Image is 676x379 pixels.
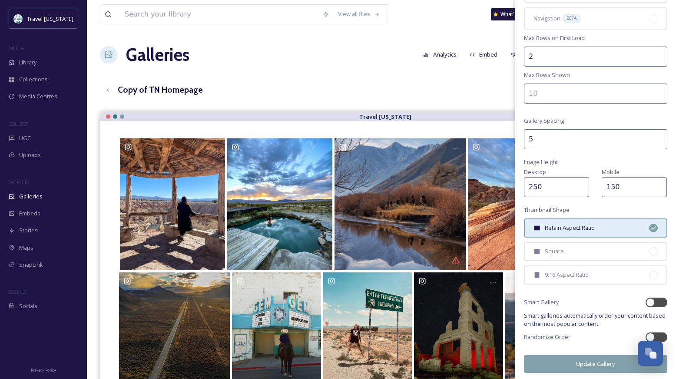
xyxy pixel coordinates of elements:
[226,138,333,270] a: …Solo travel isn’t just about the places you visit; it’s about the person you become along the wa...
[19,134,31,142] span: UGC
[465,46,502,63] button: Embed
[524,84,667,104] input: 10
[27,15,73,23] span: Travel [US_STATE]
[14,14,23,23] img: download.jpeg
[9,288,26,295] span: SOCIALS
[545,247,564,255] span: Square
[467,138,644,270] a: Exploring the Valley of Fire at 5am. Bucket list item ✅ I highly recommend going on vacation with...
[524,355,667,373] button: Update Gallery
[334,6,384,23] a: View all files
[333,138,467,270] a: Wrangling. #cowboy #nevada #rancher #renotahoe
[19,261,43,269] span: SnapLink
[534,14,560,23] span: Navigation
[19,192,43,201] span: Galleries
[419,46,465,63] a: Analytics
[524,298,559,306] span: Smart Gallery
[31,364,56,375] a: Privacy Policy
[359,113,411,121] strong: Travel [US_STATE]
[9,179,29,185] span: WIDGETS
[524,333,570,341] span: Randomize Order
[491,8,534,20] a: What's New
[524,177,589,197] input: 250
[19,244,33,252] span: Maps
[120,5,318,24] input: Search your library
[545,224,595,232] span: Retain Aspect Ratio
[19,302,37,310] span: Socials
[524,34,585,42] span: Max Rows on First Load
[118,84,203,96] h3: Copy of TN Homepage
[19,92,57,101] span: Media Centres
[524,312,667,328] span: Smart galleries automatically order your content based on the most popular content.
[119,138,226,270] a: Some journeys just stick with you and every time you think of them it fills your soul. Here’s to ...
[419,46,461,63] button: Analytics
[567,15,577,21] span: BETA
[19,151,41,159] span: Uploads
[31,367,56,373] span: Privacy Policy
[524,129,667,149] input: 2
[126,42,189,68] a: Galleries
[524,158,558,166] span: Image Height
[524,168,546,176] span: Desktop
[524,206,570,214] span: Thumbnail Shape
[19,75,48,84] span: Collections
[19,226,38,235] span: Stories
[602,177,667,197] input: 250
[602,168,620,176] span: Mobile
[19,58,36,67] span: Library
[9,121,27,127] span: COLLECT
[9,45,24,51] span: MEDIA
[506,46,563,63] button: Customise
[524,117,564,125] span: Gallery Spacing
[19,209,40,218] span: Embeds
[545,271,589,279] span: 9:16 Aspect Ratio
[524,47,667,67] input: 2
[638,341,663,366] button: Open Chat
[524,71,570,79] span: Max Rows Shown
